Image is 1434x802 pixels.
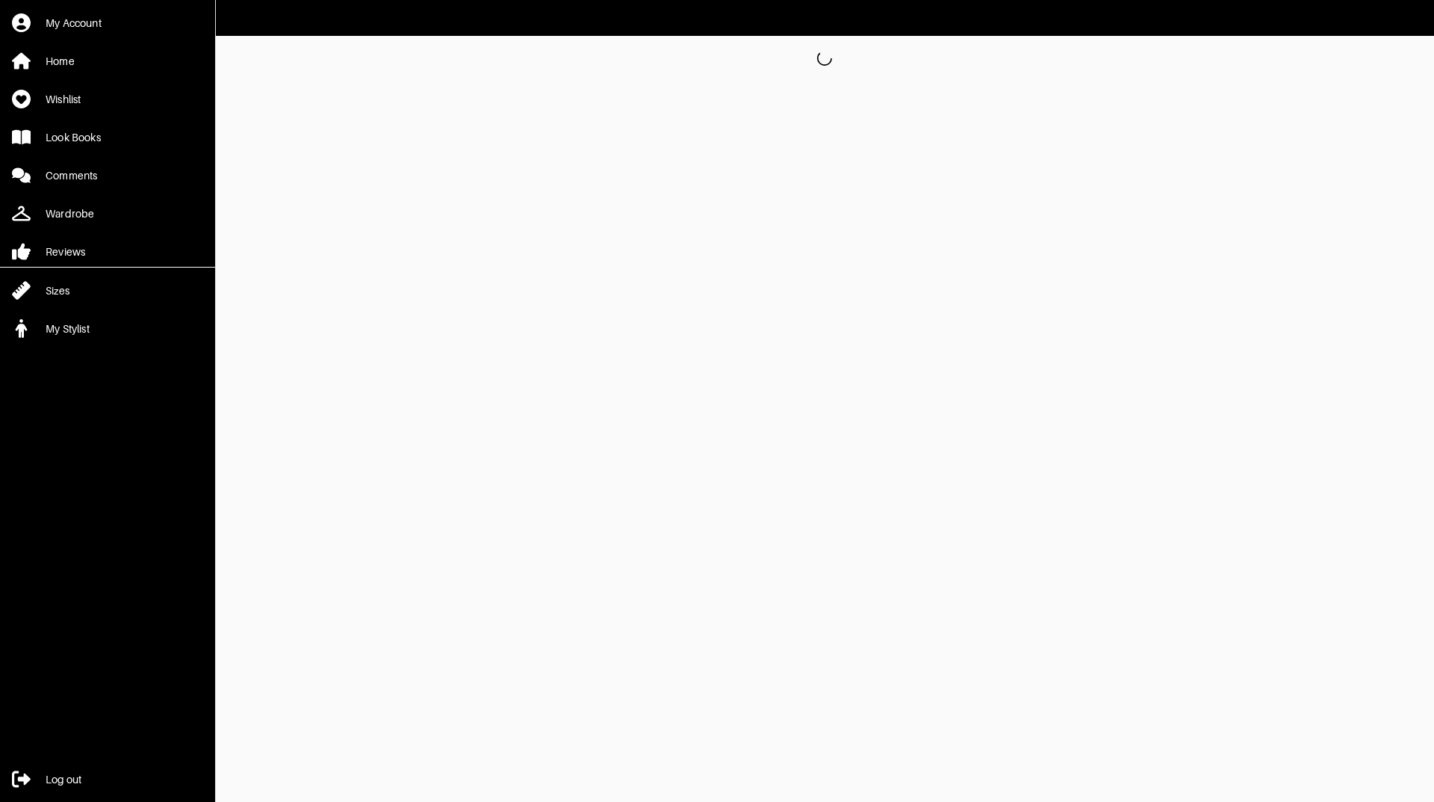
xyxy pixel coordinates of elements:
[46,244,85,259] div: Reviews
[46,772,81,787] div: Log out
[46,206,94,221] div: Wardrobe
[46,130,101,145] div: Look Books
[46,321,90,336] div: My Stylist
[46,283,69,298] div: Sizes
[46,92,81,107] div: Wishlist
[46,54,75,69] div: Home
[46,168,97,183] div: Comments
[46,16,102,31] div: My Account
